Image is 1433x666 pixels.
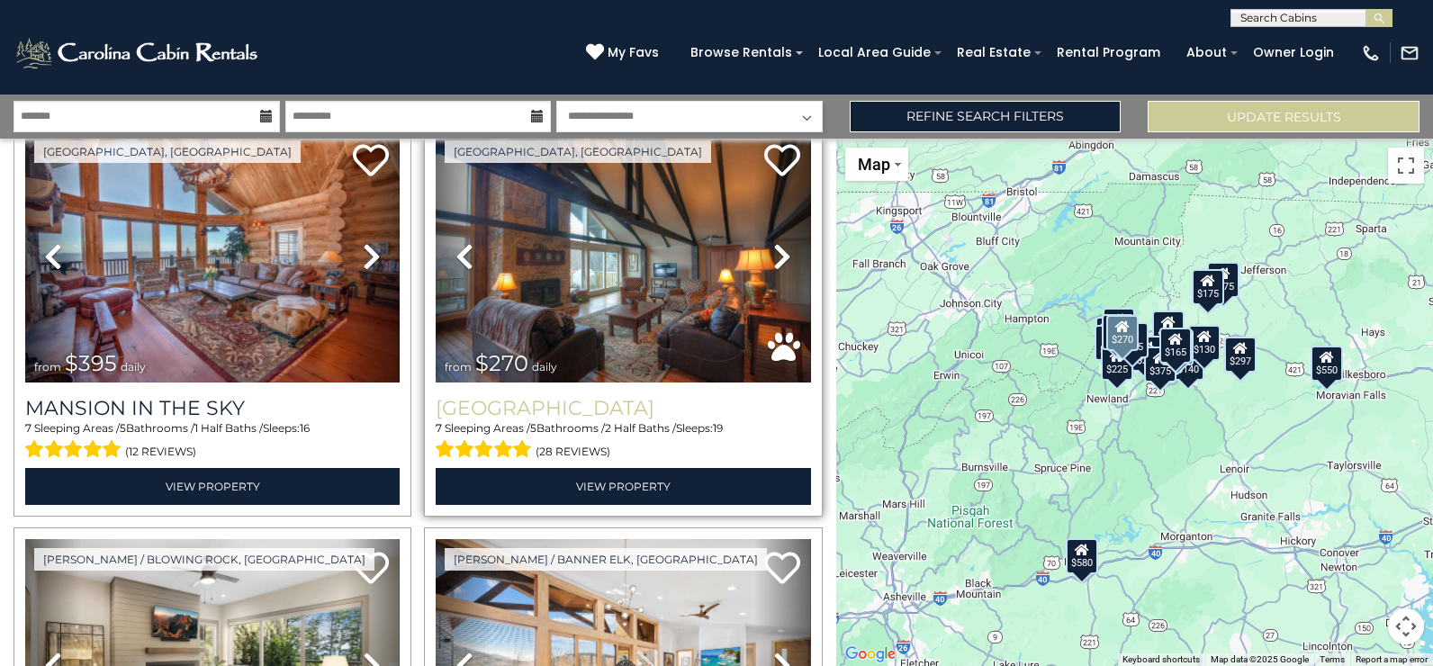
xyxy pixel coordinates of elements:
a: [GEOGRAPHIC_DATA], [GEOGRAPHIC_DATA] [34,140,301,163]
div: $125 [1104,308,1136,344]
a: Add to favorites [353,142,389,181]
div: $425 [1102,314,1134,350]
span: 5 [530,421,536,435]
a: Open this area in Google Maps (opens a new window) [841,643,900,666]
img: Google [841,643,900,666]
div: $297 [1224,337,1257,373]
a: Local Area Guide [809,39,940,67]
span: from [445,360,472,373]
div: $580 [1066,538,1098,574]
a: Mansion In The Sky [25,396,400,420]
div: Sleeping Areas / Bathrooms / Sleeps: [436,420,810,463]
img: mail-regular-white.png [1400,43,1419,63]
div: $130 [1189,325,1221,361]
button: Keyboard shortcuts [1122,653,1200,666]
span: 1 Half Baths / [194,421,263,435]
a: Owner Login [1244,39,1343,67]
a: Refine Search Filters [850,101,1122,132]
span: $270 [475,350,528,376]
div: $175 [1192,269,1224,305]
img: thumbnail_163276095.jpeg [436,131,810,382]
a: View Property [436,468,810,505]
span: 2 Half Baths / [605,421,676,435]
div: $550 [1311,346,1344,382]
div: $349 [1152,310,1185,346]
a: View Property [25,468,400,505]
div: $270 [1106,315,1139,351]
a: [PERSON_NAME] / Banner Elk, [GEOGRAPHIC_DATA] [445,548,767,571]
a: About [1177,39,1236,67]
span: 7 [25,421,32,435]
a: Report a map error [1356,654,1428,664]
span: 16 [300,421,310,435]
div: $225 [1101,345,1133,381]
img: White-1-2.png [14,35,263,71]
span: 5 [120,421,126,435]
button: Map camera controls [1388,608,1424,644]
span: 7 [436,421,442,435]
div: $175 [1207,262,1239,298]
a: Browse Rentals [681,39,801,67]
div: $230 [1095,325,1127,361]
div: $375 [1144,346,1176,382]
a: Real Estate [948,39,1040,67]
button: Toggle fullscreen view [1388,148,1424,184]
a: [GEOGRAPHIC_DATA], [GEOGRAPHIC_DATA] [445,140,711,163]
a: [PERSON_NAME] / Blowing Rock, [GEOGRAPHIC_DATA] [34,548,374,571]
span: daily [532,360,557,373]
span: from [34,360,61,373]
span: 19 [713,421,723,435]
a: Rental Program [1048,39,1169,67]
span: (28 reviews) [536,440,610,463]
a: Add to favorites [764,142,800,181]
div: $165 [1159,328,1192,364]
h3: Majestic Mountain Haus [436,396,810,420]
span: (12 reviews) [125,440,196,463]
button: Change map style [845,148,908,181]
span: Map [858,155,890,174]
button: Update Results [1148,101,1419,132]
span: My Favs [608,43,659,62]
span: Map data ©2025 Google [1211,654,1309,664]
span: $395 [65,350,117,376]
a: [GEOGRAPHIC_DATA] [436,396,810,420]
a: Terms (opens in new tab) [1320,654,1345,664]
div: Sleeping Areas / Bathrooms / Sleeps: [25,420,400,463]
span: daily [121,360,146,373]
a: My Favs [586,43,663,63]
a: Add to favorites [764,550,800,589]
img: phone-regular-white.png [1361,43,1381,63]
img: thumbnail_163263808.jpeg [25,131,400,382]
